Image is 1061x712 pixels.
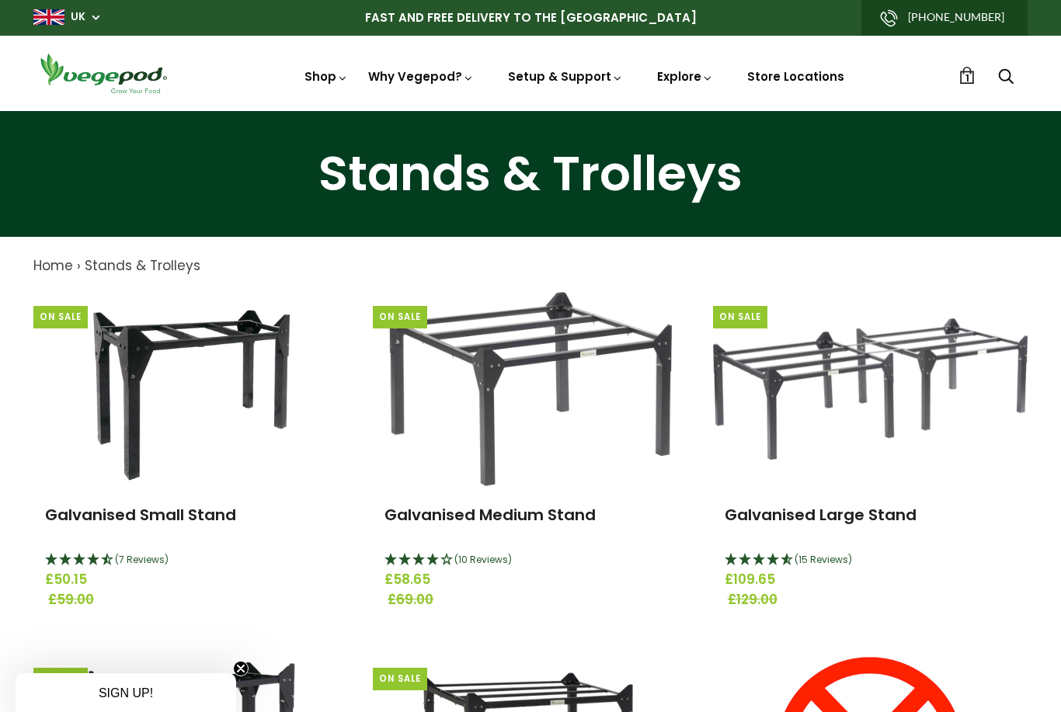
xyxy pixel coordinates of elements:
[454,553,512,566] span: 4.1 Stars - 10 Reviews
[16,673,236,712] div: SIGN UP!Close teaser
[389,292,673,486] img: Galvanised Medium Stand
[725,504,917,526] a: Galvanised Large Stand
[304,68,348,85] a: Shop
[115,553,169,566] span: 4.57 Stars - 7 Reviews
[77,256,81,275] span: ›
[998,69,1014,85] a: Search
[725,570,1016,590] span: £109.65
[725,550,1016,571] div: 4.67 Stars - 15 Reviews
[384,570,676,590] span: £58.65
[728,590,1019,610] span: £129.00
[508,68,623,85] a: Setup & Support
[747,68,844,85] a: Store Locations
[45,550,336,571] div: 4.57 Stars - 7 Reviews
[48,590,339,610] span: £59.00
[45,504,236,526] a: Galvanised Small Stand
[657,68,713,85] a: Explore
[368,68,474,85] a: Why Vegepod?
[33,256,73,275] a: Home
[713,318,1028,460] img: Galvanised Large Stand
[388,590,679,610] span: £69.00
[958,67,976,84] a: 1
[33,256,1028,276] nav: breadcrumbs
[965,71,969,85] span: 1
[33,51,173,96] img: Vegepod
[233,661,249,676] button: Close teaser
[99,686,153,700] span: SIGN UP!
[384,504,596,526] a: Galvanised Medium Stand
[45,570,336,590] span: £50.15
[85,256,200,275] a: Stands & Trolleys
[76,292,306,486] img: Galvanised Small Stand
[33,9,64,25] img: gb_large.png
[71,9,85,25] a: UK
[19,150,1042,198] h1: Stands & Trolleys
[795,553,852,566] span: 4.67 Stars - 15 Reviews
[384,550,676,571] div: 4.1 Stars - 10 Reviews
